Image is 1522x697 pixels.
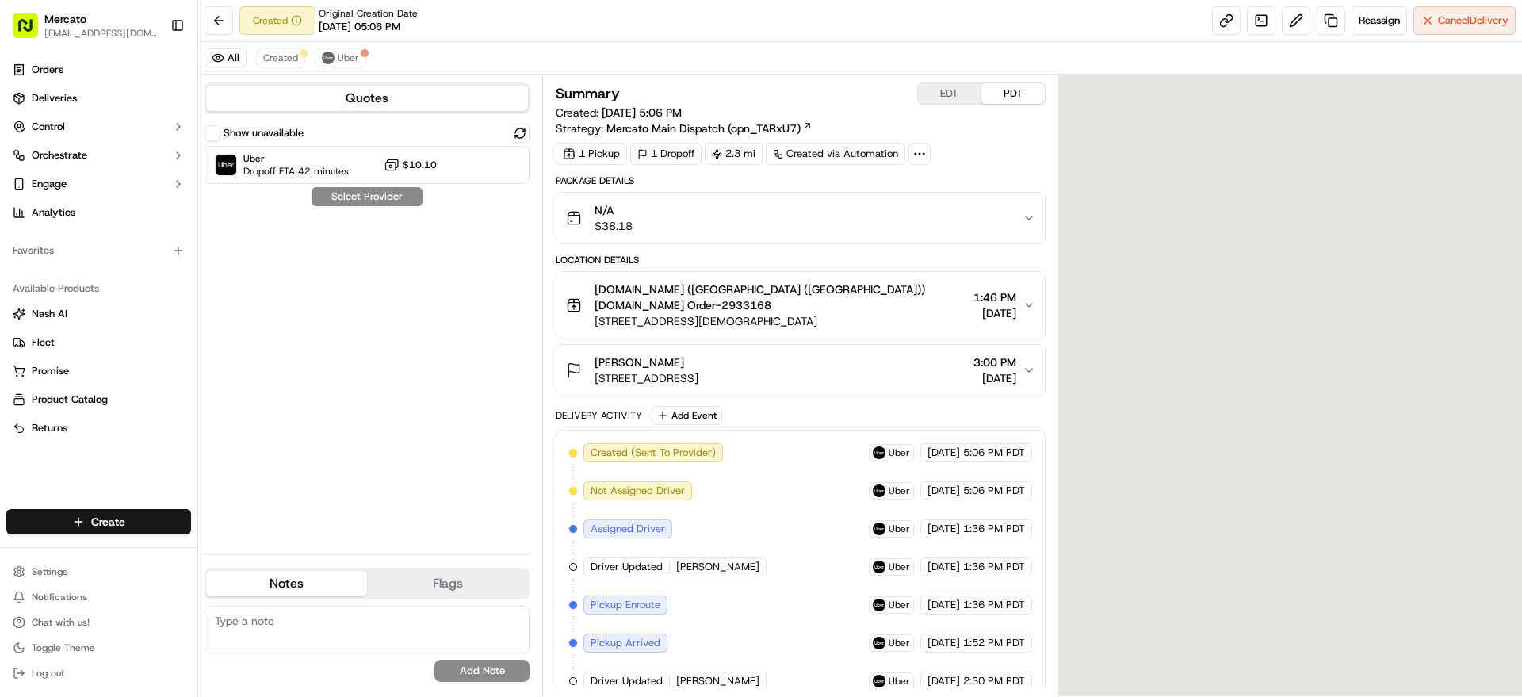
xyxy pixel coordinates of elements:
span: [DATE] [927,598,960,612]
button: [PERSON_NAME][STREET_ADDRESS]3:00 PM[DATE] [556,345,1044,396]
span: [DOMAIN_NAME] ([GEOGRAPHIC_DATA] ([GEOGRAPHIC_DATA])) [DOMAIN_NAME] Order-2933168 [595,281,966,313]
a: Fleet [13,335,185,350]
button: Promise [6,358,191,384]
span: Assigned Driver [591,522,665,536]
button: All [205,48,247,67]
img: uber-new-logo.jpeg [873,561,885,573]
span: Uber [889,675,910,687]
button: Chat with us! [6,611,191,634]
button: Quotes [206,86,528,111]
button: Nash AI [6,301,191,327]
button: PDT [981,83,1045,104]
div: Package Details [556,174,1045,187]
span: Pickup Enroute [591,598,660,612]
div: 1 Pickup [556,143,627,165]
button: Created [256,48,305,67]
button: Uber [315,48,366,67]
span: [DATE] [927,560,960,574]
span: Chat with us! [32,616,90,629]
button: EDT [918,83,981,104]
span: Toggle Theme [32,641,95,654]
a: Product Catalog [13,393,185,407]
span: Dropoff ETA 42 minutes [243,165,349,178]
a: Returns [13,421,185,435]
span: N/A [595,202,633,218]
span: Created: [556,105,682,121]
button: Toggle Theme [6,637,191,659]
a: Promise [13,364,185,378]
span: [PERSON_NAME] [676,674,759,688]
a: Analytics [6,200,191,225]
span: [DATE] [973,370,1016,386]
span: [PERSON_NAME] [595,354,684,370]
span: Promise [32,364,69,378]
span: Driver Updated [591,674,663,688]
img: uber-new-logo.jpeg [873,523,885,535]
img: Uber [216,155,236,175]
span: Mercato Main Dispatch (opn_TARxU7) [606,121,801,136]
span: 1:36 PM PDT [963,598,1025,612]
span: Product Catalog [32,393,108,407]
div: 1 Dropoff [630,143,702,165]
span: Deliveries [32,91,77,105]
span: $38.18 [595,218,633,234]
img: uber-new-logo.jpeg [873,637,885,649]
span: [STREET_ADDRESS] [595,370,698,386]
span: 5:06 PM PDT [963,484,1025,498]
button: [DOMAIN_NAME] ([GEOGRAPHIC_DATA] ([GEOGRAPHIC_DATA])) [DOMAIN_NAME] Order-2933168[STREET_ADDRESS]... [556,272,1044,339]
button: Settings [6,561,191,583]
button: N/A$38.18 [556,193,1044,243]
button: [EMAIL_ADDRESS][DOMAIN_NAME] [44,27,158,40]
button: Notifications [6,586,191,608]
span: Reassign [1359,13,1400,28]
img: uber-new-logo.jpeg [873,675,885,687]
img: uber-new-logo.jpeg [873,446,885,459]
img: uber-new-logo.jpeg [873,599,885,611]
span: [STREET_ADDRESS][DEMOGRAPHIC_DATA] [595,313,966,329]
span: [DATE] [927,522,960,536]
span: 1:46 PM [973,289,1016,305]
span: 1:36 PM PDT [963,560,1025,574]
button: Notes [206,571,367,596]
span: Control [32,120,65,134]
div: Available Products [6,276,191,301]
button: Flags [367,571,528,596]
a: Orders [6,57,191,82]
div: Strategy: [556,121,813,136]
span: Uber [889,599,910,611]
button: Log out [6,662,191,684]
span: Uber [889,446,910,459]
span: [DATE] [927,636,960,650]
span: Orchestrate [32,148,87,163]
span: Log out [32,667,64,680]
a: Deliveries [6,86,191,111]
a: Mercato Main Dispatch (opn_TARxU7) [606,121,813,136]
span: [DATE] [973,305,1016,321]
span: [DATE] [927,484,960,498]
span: Nash AI [32,307,67,321]
span: Engage [32,177,67,191]
span: Analytics [32,205,75,220]
span: 1:52 PM PDT [963,636,1025,650]
button: $10.10 [384,157,437,173]
h3: Summary [556,86,620,101]
span: Created (Sent To Provider) [591,446,716,460]
span: Returns [32,421,67,435]
span: [DATE] [927,446,960,460]
span: Uber [243,152,349,165]
button: Created [239,6,315,35]
div: Location Details [556,254,1045,266]
button: Mercato [44,11,86,27]
span: Settings [32,565,67,578]
button: Product Catalog [6,387,191,412]
span: Pickup Arrived [591,636,660,650]
span: Uber [889,561,910,573]
span: Orders [32,63,63,77]
a: Created via Automation [766,143,905,165]
button: Create [6,509,191,534]
span: Original Creation Date [319,7,418,20]
span: Uber [889,637,910,649]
